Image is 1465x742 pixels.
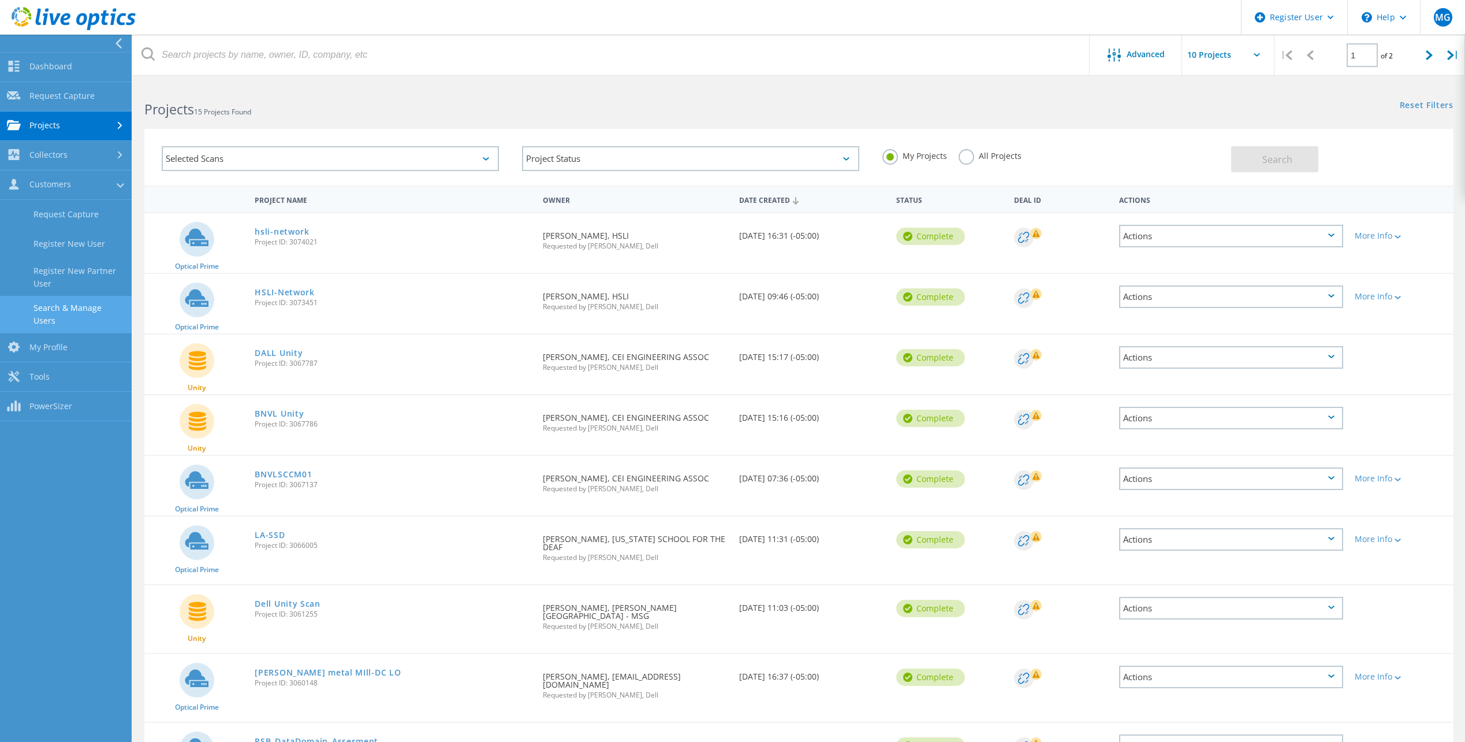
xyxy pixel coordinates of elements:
[1119,285,1343,308] div: Actions
[1119,597,1343,619] div: Actions
[733,585,890,624] div: [DATE] 11:03 (-05:00)
[255,360,531,367] span: Project ID: 3067787
[188,445,206,452] span: Unity
[1441,35,1465,76] div: |
[1355,535,1448,543] div: More Info
[896,470,965,488] div: Complete
[255,288,314,296] a: HSLI-Network
[255,228,309,236] a: hsli-network
[255,239,531,246] span: Project ID: 3074021
[175,506,219,513] span: Optical Prime
[537,395,733,443] div: [PERSON_NAME], CEI ENGINEERING ASSOC
[12,24,136,32] a: Live Optics Dashboard
[882,149,947,160] label: My Projects
[255,410,304,418] a: BNVL Unity
[1119,346,1343,369] div: Actions
[175,324,219,331] span: Optical Prime
[255,680,531,687] span: Project ID: 3060148
[1362,12,1372,23] svg: \n
[896,288,965,306] div: Complete
[255,349,303,357] a: DALL Unity
[1119,468,1343,490] div: Actions
[543,364,728,371] span: Requested by [PERSON_NAME], Dell
[733,213,890,251] div: [DATE] 16:31 (-05:00)
[733,456,890,494] div: [DATE] 07:36 (-05:00)
[733,654,890,692] div: [DATE] 16:37 (-05:00)
[1119,407,1343,429] div: Actions
[1231,146,1318,172] button: Search
[194,107,251,117] span: 15 Projects Found
[896,531,965,548] div: Complete
[896,228,965,245] div: Complete
[543,485,728,492] span: Requested by [PERSON_NAME], Dell
[188,635,206,642] span: Unity
[537,335,733,383] div: [PERSON_NAME], CEI ENGINEERING ASSOC
[1355,292,1448,300] div: More Info
[537,188,733,210] div: Owner
[1400,101,1453,111] a: Reset Filters
[733,274,890,312] div: [DATE] 09:46 (-05:00)
[1355,474,1448,483] div: More Info
[543,243,728,250] span: Requested by [PERSON_NAME], Dell
[133,35,1090,75] input: Search projects by name, owner, ID, company, etc
[255,669,401,677] a: [PERSON_NAME] metal MIll-DC LO
[249,188,537,210] div: Project Name
[1119,528,1343,551] div: Actions
[255,611,531,618] span: Project ID: 3061255
[1008,188,1113,210] div: Deal Id
[537,517,733,573] div: [PERSON_NAME], [US_STATE] SCHOOL FOR THE DEAF
[1274,35,1298,76] div: |
[255,470,312,478] a: BNVLSCCM01
[1113,188,1349,210] div: Actions
[255,600,320,608] a: Dell Unity Scan
[144,100,194,118] b: Projects
[959,149,1022,160] label: All Projects
[162,146,499,171] div: Selected Scans
[175,263,219,270] span: Optical Prime
[255,421,531,428] span: Project ID: 3067786
[188,384,206,391] span: Unity
[896,600,965,617] div: Complete
[1119,666,1343,688] div: Actions
[1435,13,1451,22] span: MG
[543,554,728,561] span: Requested by [PERSON_NAME], Dell
[1355,232,1448,240] div: More Info
[733,517,890,555] div: [DATE] 11:31 (-05:00)
[175,704,219,711] span: Optical Prime
[255,531,285,539] a: LA-SSD
[1127,50,1165,58] span: Advanced
[537,456,733,504] div: [PERSON_NAME], CEI ENGINEERING ASSOC
[896,669,965,686] div: Complete
[1355,673,1448,681] div: More Info
[537,213,733,261] div: [PERSON_NAME], HSLI
[537,274,733,322] div: [PERSON_NAME], HSLI
[1119,225,1343,247] div: Actions
[537,654,733,710] div: [PERSON_NAME], [EMAIL_ADDRESS][DOMAIN_NAME]
[733,395,890,433] div: [DATE] 15:16 (-05:00)
[255,481,531,488] span: Project ID: 3067137
[543,425,728,432] span: Requested by [PERSON_NAME], Dell
[890,188,1008,210] div: Status
[543,623,728,630] span: Requested by [PERSON_NAME], Dell
[733,188,890,210] div: Date Created
[896,410,965,427] div: Complete
[543,303,728,310] span: Requested by [PERSON_NAME], Dell
[1381,51,1393,61] span: of 2
[733,335,890,373] div: [DATE] 15:17 (-05:00)
[896,349,965,366] div: Complete
[537,585,733,641] div: [PERSON_NAME], [PERSON_NAME][GEOGRAPHIC_DATA] - MSG
[175,566,219,573] span: Optical Prime
[255,299,531,306] span: Project ID: 3073451
[522,146,859,171] div: Project Status
[543,692,728,699] span: Requested by [PERSON_NAME], Dell
[255,542,531,549] span: Project ID: 3066005
[1262,153,1292,166] span: Search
